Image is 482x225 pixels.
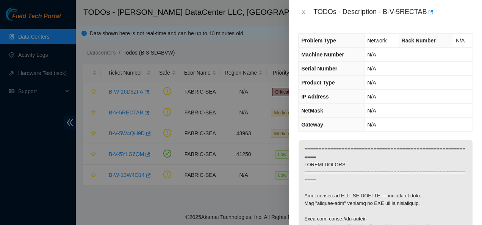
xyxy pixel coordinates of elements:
[298,9,309,16] button: Close
[367,122,376,128] span: N/A
[300,9,307,15] span: close
[367,37,387,44] span: Network
[313,6,473,18] div: TODOs - Description - B-V-5RECTAB
[301,80,335,86] span: Product Type
[367,66,376,72] span: N/A
[367,108,376,114] span: N/A
[367,52,376,58] span: N/A
[367,94,376,100] span: N/A
[456,37,465,44] span: N/A
[367,80,376,86] span: N/A
[301,52,344,58] span: Machine Number
[301,37,336,44] span: Problem Type
[402,37,436,44] span: Rack Number
[301,66,337,72] span: Serial Number
[301,108,323,114] span: NetMask
[301,122,323,128] span: Gateway
[301,94,329,100] span: IP Address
